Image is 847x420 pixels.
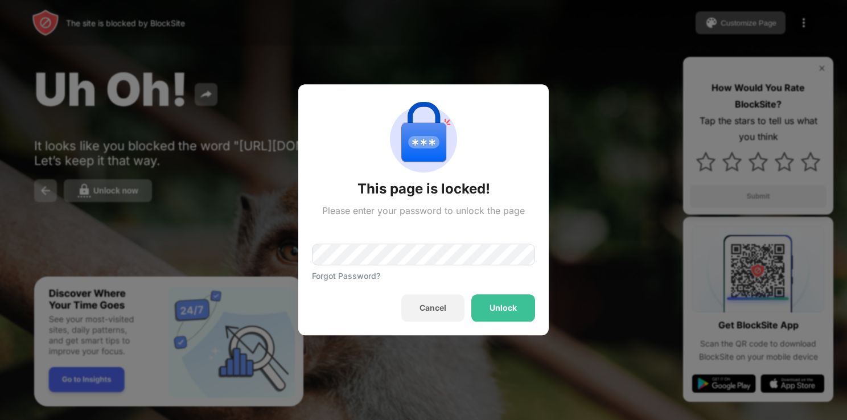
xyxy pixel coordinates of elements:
div: Cancel [420,304,446,313]
div: Please enter your password to unlock the page [322,205,525,216]
img: password-protection.svg [383,98,464,180]
div: Forgot Password? [312,271,380,281]
div: This page is locked! [357,180,490,198]
div: Unlock [490,304,517,313]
